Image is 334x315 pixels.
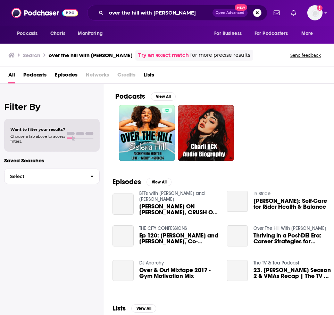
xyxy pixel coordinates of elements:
[253,233,333,244] a: Thriving in a Post-DEI Era: Career Strategies for Uncertain Times
[49,52,133,58] h3: over the hill with [PERSON_NAME]
[112,304,126,313] h2: Lists
[144,69,154,83] a: Lists
[46,27,69,40] a: Charts
[23,52,40,58] h3: Search
[288,52,323,58] button: Send feedback
[4,102,100,112] h2: Filter By
[253,198,333,210] span: [PERSON_NAME]: Self-Care for Rider Health & Balance
[139,204,218,215] span: [PERSON_NAME] ON [PERSON_NAME], CRUSH ON [PERSON_NAME], AND [PERSON_NAME] ANNOUNCEMENT — BFFs EP....
[271,7,283,19] a: Show notifications dropdown
[139,190,205,202] a: BFFs with Josh Richards and Brianna Chickenfry
[11,6,78,19] img: Podchaser - Follow, Share and Rate Podcasts
[112,260,134,281] a: Over & Out Mixtape 2017 - Gym Motivation Mix
[227,191,248,212] a: Selena O’Hanlon: Self-Care for Rider Health & Balance
[115,92,176,101] a: PodcastsView All
[253,267,333,279] span: 23. [PERSON_NAME] Season 2 & VMAs Recap | The TV & Tea Podcast
[227,260,248,281] a: 23. Hanna Season 2 & VMAs Recap | The TV & Tea Podcast
[106,7,212,18] input: Search podcasts, credits, & more...
[253,191,270,197] a: In Stride
[17,29,37,38] span: Podcasts
[5,174,85,179] span: Select
[190,51,250,59] span: for more precise results
[73,27,111,40] button: open menu
[139,233,218,244] a: Ep 120: Hilla Narov and Samantha Woolf, Co-Founders of Official Partner- Challenges and Lessons a...
[23,69,47,83] a: Podcasts
[212,9,248,17] button: Open AdvancedNew
[78,29,102,38] span: Monitoring
[227,225,248,246] a: Thriving in a Post-DEI Era: Career Strategies for Uncertain Times
[301,29,313,38] span: More
[216,11,244,15] span: Open Advanced
[112,178,172,186] a: EpisodesView All
[138,51,189,59] a: Try an exact match
[317,5,323,11] svg: Add a profile image
[288,7,299,19] a: Show notifications dropdown
[253,198,333,210] a: Selena O’Hanlon: Self-Care for Rider Health & Balance
[12,27,47,40] button: open menu
[253,225,326,231] a: Over The Hill With Selena Hill
[214,29,242,38] span: For Business
[147,178,172,186] button: View All
[235,4,247,11] span: New
[131,304,156,313] button: View All
[50,29,65,38] span: Charts
[254,29,288,38] span: For Podcasters
[117,69,135,83] span: Credits
[139,233,218,244] span: Ep 120: [PERSON_NAME] and [PERSON_NAME], Co-Founders of Official Partner- Challenges and Lessons ...
[10,134,65,144] span: Choose a tab above to access filters.
[115,92,145,101] h2: Podcasts
[139,225,187,231] a: THE CITY CONFESSIONS
[86,69,109,83] span: Networks
[10,127,65,132] span: Want to filter your results?
[112,304,156,313] a: ListsView All
[4,157,100,164] p: Saved Searches
[209,27,250,40] button: open menu
[8,69,15,83] a: All
[112,178,141,186] h2: Episodes
[297,27,322,40] button: open menu
[139,204,218,215] a: BRECKIE HILL ON LIVVY DUNNE BEEF, CRUSH ON JOSH RICHARDS, AND BIG ANNOUNCEMENT — BFFs EP. 122
[151,92,176,101] button: View All
[253,260,299,266] a: The TV & Tea Podcast
[139,267,218,279] a: Over & Out Mixtape 2017 - Gym Motivation Mix
[307,5,323,20] span: Logged in as GregKubie
[307,5,323,20] img: User Profile
[112,193,134,215] a: BRECKIE HILL ON LIVVY DUNNE BEEF, CRUSH ON JOSH RICHARDS, AND BIG ANNOUNCEMENT — BFFs EP. 122
[4,169,100,184] button: Select
[139,260,164,266] a: DJ Anarchy
[250,27,298,40] button: open menu
[307,5,323,20] button: Show profile menu
[55,69,77,83] a: Episodes
[112,225,134,246] a: Ep 120: Hilla Narov and Samantha Woolf, Co-Founders of Official Partner- Challenges and Lessons a...
[87,5,267,21] div: Search podcasts, credits, & more...
[253,267,333,279] a: 23. Hanna Season 2 & VMAs Recap | The TV & Tea Podcast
